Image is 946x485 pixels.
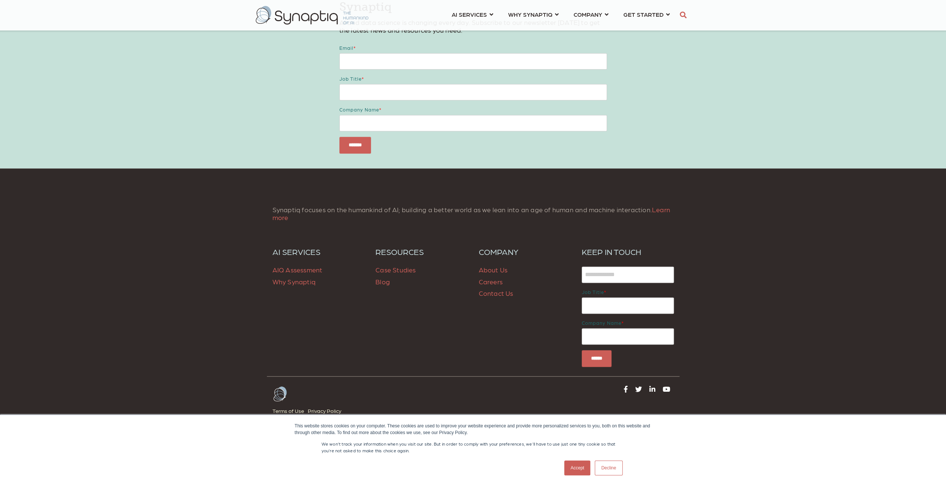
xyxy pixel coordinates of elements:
[623,9,664,19] span: GET STARTED
[479,266,508,274] a: About Us
[582,247,674,256] h6: KEEP IN TOUCH
[272,406,468,420] div: Navigation Menu
[582,289,604,295] span: Job title
[479,289,513,297] a: Contact Us
[339,76,362,81] span: Job title
[272,266,323,274] a: AIQ Assessment
[272,406,308,416] a: Terms of Use
[623,7,670,21] a: GET STARTED
[272,247,365,256] a: AI SERVICES
[272,206,670,222] a: Learn more
[582,320,621,326] span: Company name
[272,386,287,402] img: Arctic-White Butterfly logo
[574,9,602,19] span: COMPANY
[339,45,353,51] span: Email
[508,7,559,21] a: WHY SYNAPTIQ
[339,107,379,112] span: Company name
[322,440,625,454] p: We won't track your information when you visit our site. But in order to comply with your prefere...
[479,278,503,285] a: Careers
[508,9,552,19] span: WHY SYNAPTIQ
[308,406,345,416] a: Privacy Policy
[479,247,571,256] a: COMPANY
[375,247,468,256] a: RESOURCES
[574,7,608,21] a: COMPANY
[256,6,368,25] img: synaptiq logo-2
[452,9,487,19] span: AI SERVICES
[595,460,622,475] a: Decline
[272,206,670,222] span: Synaptiq focuses on the humankind of AI; building a better world as we lean into an age of human ...
[375,266,416,274] a: Case Studies
[272,278,316,285] a: Why Synaptiq
[375,278,390,285] a: Blog
[452,7,493,21] a: AI SERVICES
[295,423,652,436] div: This website stores cookies on your computer. These cookies are used to improve your website expe...
[564,460,591,475] a: Accept
[444,2,677,29] nav: menu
